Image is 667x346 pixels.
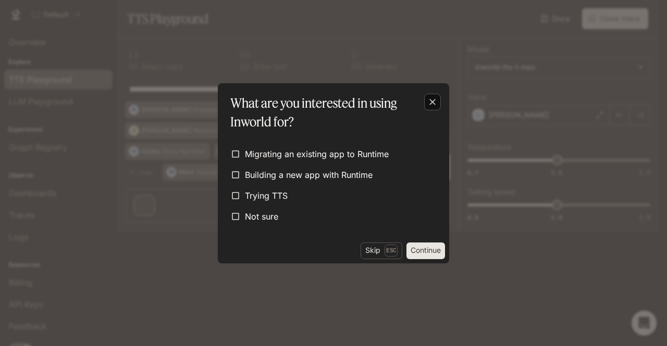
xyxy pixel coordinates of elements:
button: Continue [406,242,445,259]
span: Building a new app with Runtime [245,169,373,181]
p: What are you interested in using Inworld for? [230,94,433,131]
span: Migrating an existing app to Runtime [245,148,389,160]
span: Trying TTS [245,189,288,202]
span: Not sure [245,210,278,223]
button: SkipEsc [361,242,402,259]
p: Esc [385,245,398,256]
